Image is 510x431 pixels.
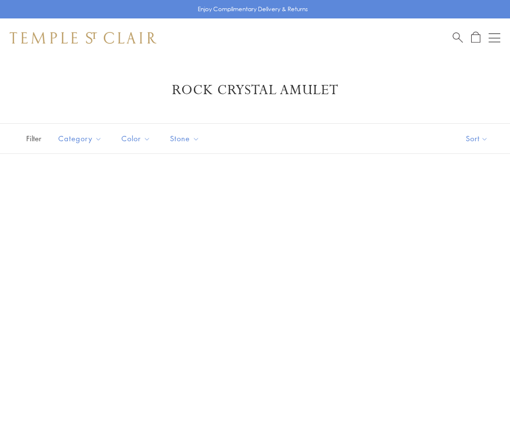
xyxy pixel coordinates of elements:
[114,128,158,149] button: Color
[10,32,156,44] img: Temple St. Clair
[489,32,500,44] button: Open navigation
[163,128,207,149] button: Stone
[471,32,480,44] a: Open Shopping Bag
[165,133,207,145] span: Stone
[444,124,510,153] button: Show sort by
[453,32,463,44] a: Search
[117,133,158,145] span: Color
[53,133,109,145] span: Category
[51,128,109,149] button: Category
[24,82,486,99] h1: Rock Crystal Amulet
[198,4,308,14] p: Enjoy Complimentary Delivery & Returns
